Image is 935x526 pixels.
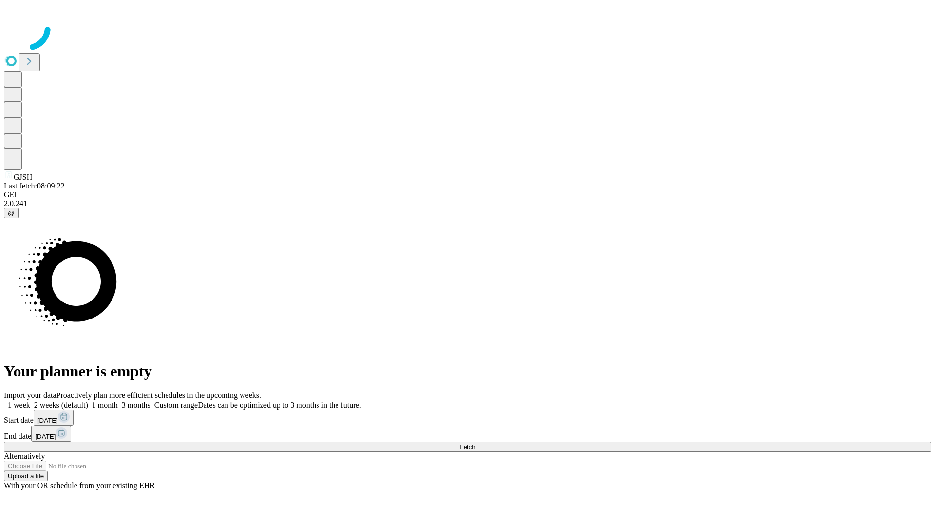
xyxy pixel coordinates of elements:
[4,190,931,199] div: GEI
[4,391,56,399] span: Import your data
[31,426,71,442] button: [DATE]
[56,391,261,399] span: Proactively plan more efficient schedules in the upcoming weeks.
[34,401,88,409] span: 2 weeks (default)
[4,182,65,190] span: Last fetch: 08:09:22
[14,173,32,181] span: GJSH
[4,471,48,481] button: Upload a file
[198,401,361,409] span: Dates can be optimized up to 3 months in the future.
[8,209,15,217] span: @
[4,481,155,489] span: With your OR schedule from your existing EHR
[459,443,475,451] span: Fetch
[154,401,198,409] span: Custom range
[35,433,56,440] span: [DATE]
[4,208,19,218] button: @
[37,417,58,424] span: [DATE]
[34,410,74,426] button: [DATE]
[4,442,931,452] button: Fetch
[4,452,45,460] span: Alternatively
[8,401,30,409] span: 1 week
[4,362,931,380] h1: Your planner is empty
[92,401,118,409] span: 1 month
[122,401,150,409] span: 3 months
[4,410,931,426] div: Start date
[4,426,931,442] div: End date
[4,199,931,208] div: 2.0.241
